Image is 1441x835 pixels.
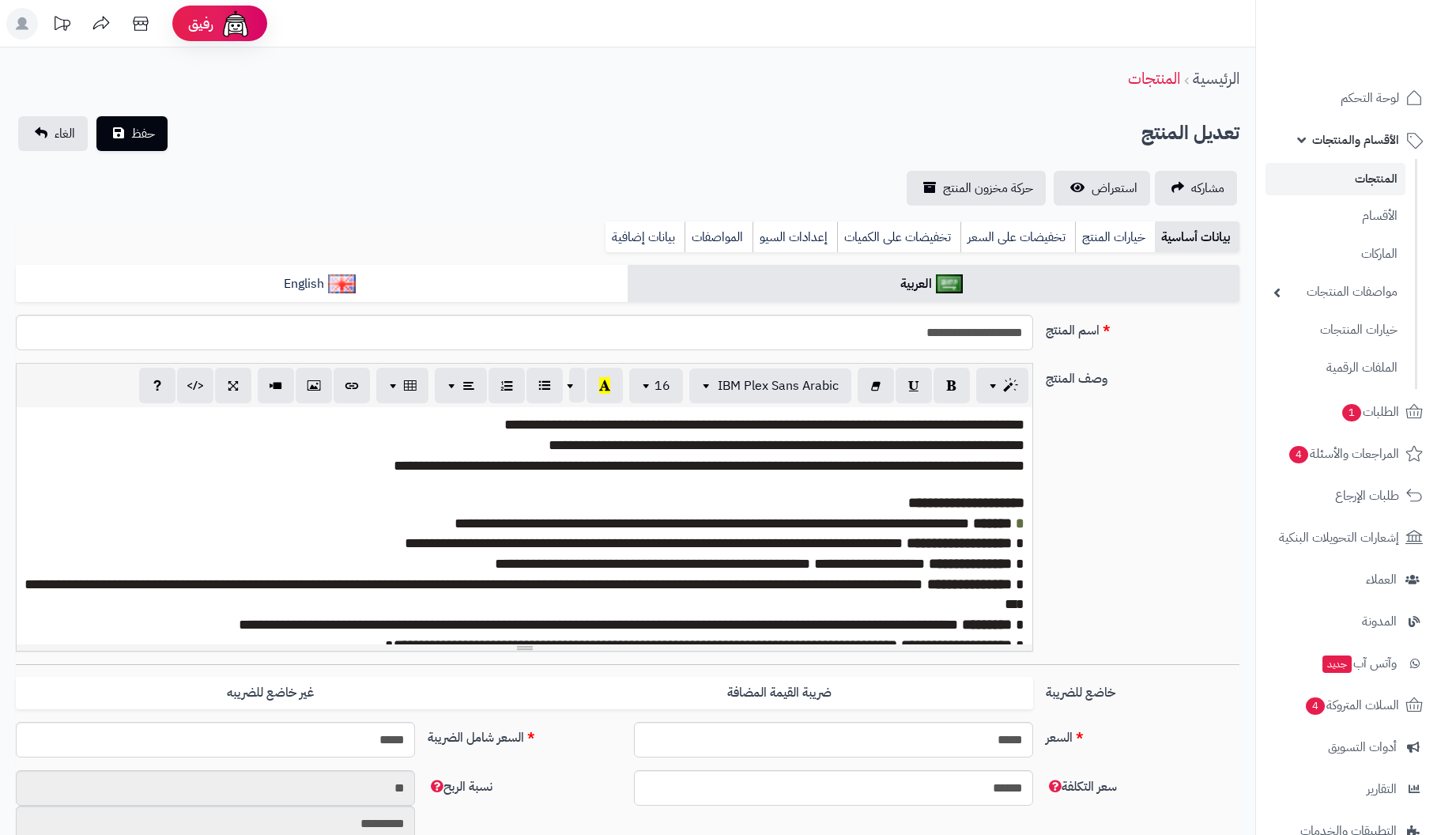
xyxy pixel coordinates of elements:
[1266,477,1432,515] a: طلبات الإرجاع
[1362,610,1397,633] span: المدونة
[188,14,213,33] span: رفيق
[628,265,1239,304] a: العربية
[936,274,964,293] img: العربية
[16,677,525,709] label: غير خاضع للضريبه
[421,722,628,747] label: السعر شامل الضريبة
[1054,171,1150,206] a: استعراض
[1333,12,1426,45] img: logo-2.png
[1266,199,1405,233] a: الأقسام
[1304,694,1399,716] span: السلات المتروكة
[1322,656,1352,673] span: جديد
[220,8,251,40] img: ai-face.png
[1039,722,1246,747] label: السعر
[1046,777,1117,796] span: سعر التكلفة
[1266,561,1432,599] a: العملاء
[131,124,155,143] span: حفظ
[1279,527,1399,549] span: إشعارات التحويلات البنكية
[943,179,1033,198] span: حركة مخزون المنتج
[1141,117,1239,149] h2: تعديل المنتج
[16,265,628,304] a: English
[1342,403,1361,421] span: 1
[1039,677,1246,702] label: خاضع للضريبة
[1191,179,1224,198] span: مشاركه
[96,116,168,151] button: حفظ
[1266,686,1432,724] a: السلات المتروكة4
[1341,401,1399,423] span: الطلبات
[1266,351,1405,385] a: الملفات الرقمية
[1039,363,1246,388] label: وصف المنتج
[685,221,753,253] a: المواصفات
[907,171,1046,206] a: حركة مخزون المنتج
[629,368,683,403] button: 16
[1266,770,1432,808] a: التقارير
[605,221,685,253] a: بيانات إضافية
[1092,179,1137,198] span: استعراض
[55,124,75,143] span: الغاء
[428,777,492,796] span: نسبة الربح
[1266,644,1432,682] a: وآتس آبجديد
[689,368,851,403] button: IBM Plex Sans Arabic
[1367,778,1397,800] span: التقارير
[654,376,670,395] span: 16
[1341,87,1399,109] span: لوحة التحكم
[1312,129,1399,151] span: الأقسام والمنتجات
[42,8,81,43] a: تحديثات المنصة
[1328,736,1397,758] span: أدوات التسويق
[837,221,960,253] a: تخفيضات على الكميات
[1266,275,1405,309] a: مواصفات المنتجات
[1266,603,1432,640] a: المدونة
[18,116,88,151] a: الغاء
[1155,171,1237,206] a: مشاركه
[1306,697,1325,714] span: 4
[328,274,356,293] img: English
[1289,445,1308,463] span: 4
[1266,393,1432,431] a: الطلبات1
[1266,79,1432,117] a: لوحة التحكم
[1266,519,1432,557] a: إشعارات التحويلات البنكية
[1321,652,1397,674] span: وآتس آب
[753,221,837,253] a: إعدادات السيو
[718,376,839,395] span: IBM Plex Sans Arabic
[1266,313,1405,347] a: خيارات المنتجات
[1075,221,1155,253] a: خيارات المنتج
[1288,443,1399,465] span: المراجعات والأسئلة
[1366,569,1397,591] span: العملاء
[1155,221,1239,253] a: بيانات أساسية
[960,221,1075,253] a: تخفيضات على السعر
[1266,435,1432,473] a: المراجعات والأسئلة4
[1128,66,1180,90] a: المنتجات
[1266,163,1405,195] a: المنتجات
[1193,66,1239,90] a: الرئيسية
[1039,315,1246,340] label: اسم المنتج
[1335,485,1399,507] span: طلبات الإرجاع
[525,677,1034,709] label: ضريبة القيمة المضافة
[1266,728,1432,766] a: أدوات التسويق
[1266,237,1405,271] a: الماركات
